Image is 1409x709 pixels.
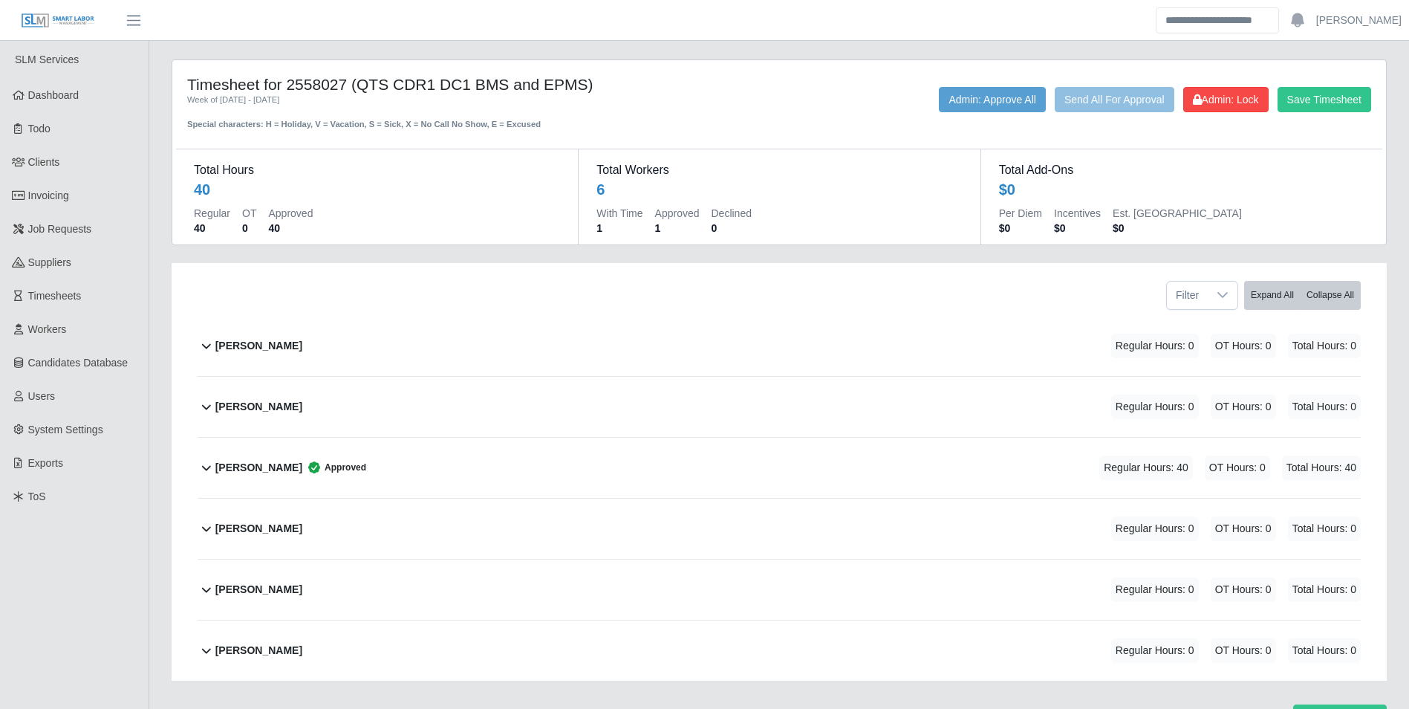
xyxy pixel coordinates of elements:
dd: $0 [1054,221,1101,236]
span: Regular Hours: 40 [1099,456,1193,480]
dd: $0 [999,221,1042,236]
button: [PERSON_NAME] Regular Hours: 0 OT Hours: 0 Total Hours: 0 [198,316,1361,376]
span: OT Hours: 0 [1211,395,1276,419]
dd: 1 [596,221,642,236]
span: Total Hours: 40 [1282,456,1361,480]
dd: 40 [194,221,230,236]
span: Suppliers [28,256,71,268]
b: [PERSON_NAME] [215,399,302,415]
button: Admin: Lock [1183,87,1269,112]
span: Regular Hours: 0 [1111,334,1199,358]
span: Todo [28,123,51,135]
dd: 1 [655,221,700,236]
span: OT Hours: 0 [1211,334,1276,358]
b: [PERSON_NAME] [215,460,302,476]
span: OT Hours: 0 [1205,456,1270,480]
button: Send All For Approval [1055,87,1174,112]
span: OT Hours: 0 [1211,638,1276,663]
span: Regular Hours: 0 [1111,638,1199,663]
b: [PERSON_NAME] [215,338,302,354]
dt: Declined [712,206,752,221]
span: Regular Hours: 0 [1111,517,1199,541]
span: Filter [1167,282,1208,309]
span: Admin: Lock [1193,94,1259,106]
span: Total Hours: 0 [1288,517,1361,541]
dt: Approved [268,206,313,221]
dt: Approved [655,206,700,221]
span: Approved [302,460,366,475]
div: 40 [194,179,210,200]
button: Collapse All [1300,281,1361,310]
button: Save Timesheet [1278,87,1371,112]
span: Total Hours: 0 [1288,577,1361,602]
dt: Total Add-Ons [999,161,1364,179]
span: Clients [28,156,60,168]
span: Total Hours: 0 [1288,334,1361,358]
span: Total Hours: 0 [1288,638,1361,663]
button: [PERSON_NAME] Regular Hours: 0 OT Hours: 0 Total Hours: 0 [198,560,1361,620]
button: [PERSON_NAME] Regular Hours: 0 OT Hours: 0 Total Hours: 0 [198,621,1361,681]
span: Candidates Database [28,357,128,369]
span: System Settings [28,424,103,436]
span: Regular Hours: 0 [1111,577,1199,602]
button: Expand All [1244,281,1301,310]
span: Invoicing [28,190,69,201]
dd: $0 [1113,221,1242,236]
input: Search [1156,7,1279,33]
dt: Total Hours [194,161,560,179]
span: Job Requests [28,223,92,235]
dt: Regular [194,206,230,221]
div: bulk actions [1244,281,1361,310]
dt: Est. [GEOGRAPHIC_DATA] [1113,206,1242,221]
dd: 0 [712,221,752,236]
div: Special characters: H = Holiday, V = Vacation, S = Sick, X = No Call No Show, E = Excused [187,106,668,131]
span: Users [28,390,56,402]
dd: 0 [242,221,256,236]
dt: Total Workers [596,161,962,179]
button: [PERSON_NAME] Regular Hours: 0 OT Hours: 0 Total Hours: 0 [198,377,1361,437]
img: SLM Logo [21,13,95,29]
dd: 40 [268,221,313,236]
div: $0 [999,179,1015,200]
dt: With Time [596,206,642,221]
dt: Incentives [1054,206,1101,221]
span: Workers [28,323,67,335]
a: [PERSON_NAME] [1316,13,1402,28]
dt: Per Diem [999,206,1042,221]
button: Admin: Approve All [939,87,1046,112]
h4: Timesheet for 2558027 (QTS CDR1 DC1 BMS and EPMS) [187,75,668,94]
b: [PERSON_NAME] [215,521,302,537]
span: Dashboard [28,89,79,101]
div: Week of [DATE] - [DATE] [187,94,668,106]
span: Regular Hours: 0 [1111,395,1199,419]
span: OT Hours: 0 [1211,517,1276,541]
div: 6 [596,179,605,200]
span: SLM Services [15,54,79,65]
dt: OT [242,206,256,221]
span: ToS [28,491,46,502]
span: Total Hours: 0 [1288,395,1361,419]
span: Timesheets [28,290,82,302]
button: [PERSON_NAME] Regular Hours: 0 OT Hours: 0 Total Hours: 0 [198,499,1361,559]
span: Exports [28,457,63,469]
b: [PERSON_NAME] [215,582,302,598]
b: [PERSON_NAME] [215,643,302,658]
span: OT Hours: 0 [1211,577,1276,602]
button: [PERSON_NAME] Approved Regular Hours: 40 OT Hours: 0 Total Hours: 40 [198,438,1361,498]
